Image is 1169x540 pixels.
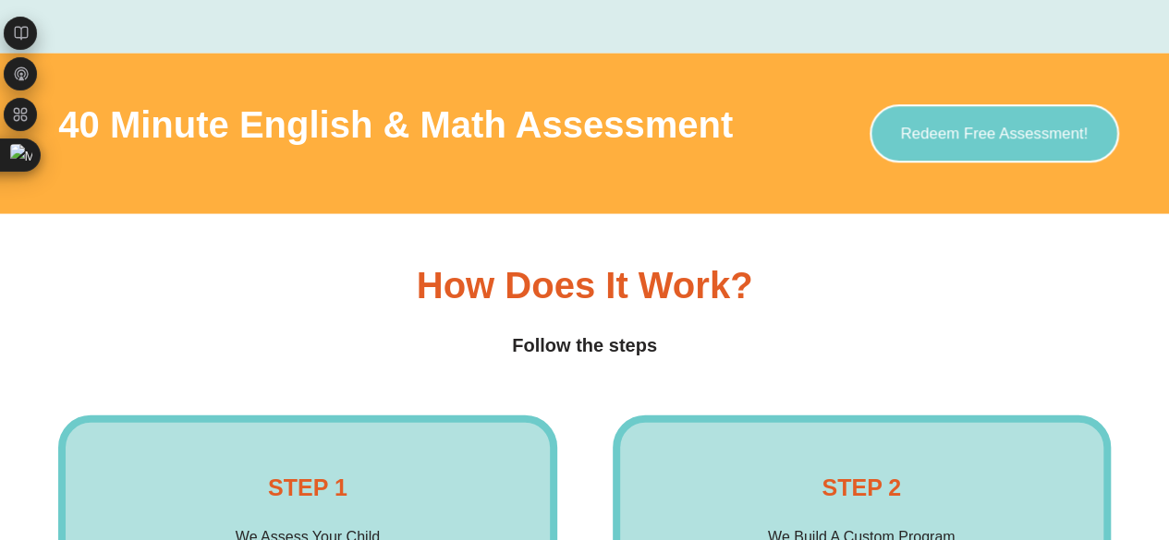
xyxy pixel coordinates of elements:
[861,331,1169,540] iframe: Chat Widget
[58,106,765,143] h3: 40 Minute English & Math Assessment
[417,267,753,304] h3: How Does it Work?
[900,126,1088,141] span: Redeem Free Assessment!
[268,469,347,506] h4: STEP 1
[58,331,1111,360] h4: Follow the steps
[822,469,901,506] h4: STEP 2
[870,104,1119,162] a: Redeem Free Assessment!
